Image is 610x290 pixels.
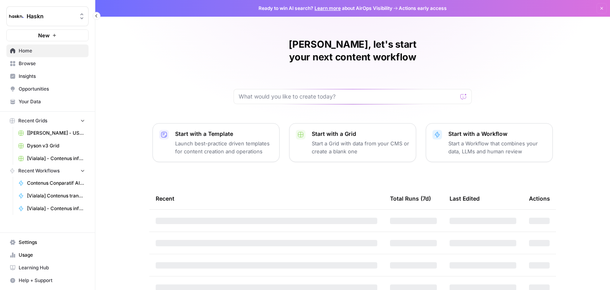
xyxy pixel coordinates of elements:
[529,188,550,209] div: Actions
[156,188,377,209] div: Recent
[27,142,85,149] span: Dyson v3 Grid
[15,177,89,189] a: Contenus Conparatif Allianz test_v2
[448,130,546,138] p: Start with a Workflow
[6,236,89,249] a: Settings
[175,130,273,138] p: Start with a Template
[27,205,85,212] span: [Vialala] - Contenus informationnels sans FAQ
[426,123,553,162] button: Start with a WorkflowStart a Workflow that combines your data, LLMs and human review
[315,5,341,11] a: Learn more
[175,139,273,155] p: Launch best-practice driven templates for content creation and operations
[19,277,85,284] span: Help + Support
[15,139,89,152] a: Dyson v3 Grid
[27,192,85,199] span: [Vialala] Contenus transactionnels
[6,83,89,95] a: Opportunities
[239,93,457,101] input: What would you like to create today?
[19,73,85,80] span: Insights
[312,130,409,138] p: Start with a Grid
[19,239,85,246] span: Settings
[15,127,89,139] a: [[PERSON_NAME] - US] - Pages catégories - 500 mots Grid
[18,117,47,124] span: Recent Grids
[152,123,280,162] button: Start with a TemplateLaunch best-practice driven templates for content creation and operations
[6,70,89,83] a: Insights
[27,155,85,162] span: [Vialala] - Contenus informationnels
[6,57,89,70] a: Browse
[6,95,89,108] a: Your Data
[19,47,85,54] span: Home
[259,5,392,12] span: Ready to win AI search? about AirOps Visibility
[6,274,89,287] button: Help + Support
[289,123,416,162] button: Start with a GridStart a Grid with data from your CMS or create a blank one
[312,139,409,155] p: Start a Grid with data from your CMS or create a blank one
[19,251,85,259] span: Usage
[399,5,447,12] span: Actions early access
[15,202,89,215] a: [Vialala] - Contenus informationnels sans FAQ
[27,180,85,187] span: Contenus Conparatif Allianz test_v2
[6,44,89,57] a: Home
[6,165,89,177] button: Recent Workflows
[390,188,431,209] div: Total Runs (7d)
[19,85,85,93] span: Opportunities
[15,189,89,202] a: [Vialala] Contenus transactionnels
[234,38,472,64] h1: [PERSON_NAME], let's start your next content workflow
[18,167,60,174] span: Recent Workflows
[9,9,23,23] img: Haskn Logo
[19,60,85,67] span: Browse
[448,139,546,155] p: Start a Workflow that combines your data, LLMs and human review
[27,12,75,20] span: Haskn
[38,31,50,39] span: New
[19,264,85,271] span: Learning Hub
[19,98,85,105] span: Your Data
[6,261,89,274] a: Learning Hub
[15,152,89,165] a: [Vialala] - Contenus informationnels
[6,6,89,26] button: Workspace: Haskn
[6,249,89,261] a: Usage
[6,29,89,41] button: New
[450,188,480,209] div: Last Edited
[27,130,85,137] span: [[PERSON_NAME] - US] - Pages catégories - 500 mots Grid
[6,115,89,127] button: Recent Grids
